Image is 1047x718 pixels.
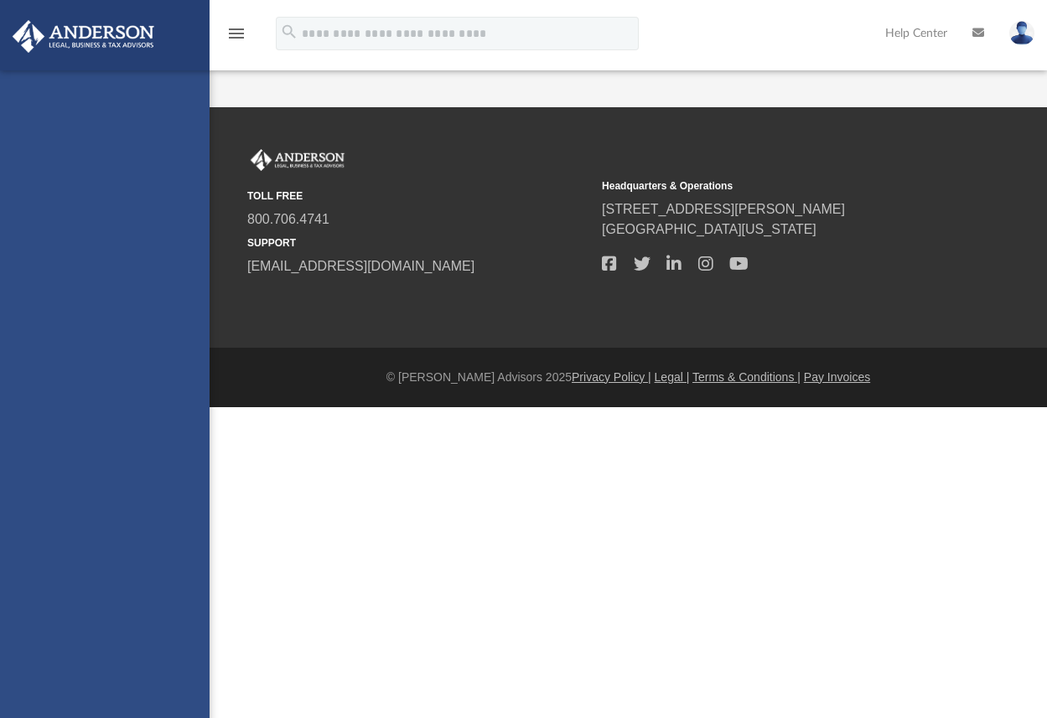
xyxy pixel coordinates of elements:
a: Pay Invoices [804,370,870,384]
img: Anderson Advisors Platinum Portal [247,149,348,171]
i: menu [226,23,246,44]
div: © [PERSON_NAME] Advisors 2025 [210,369,1047,386]
a: [GEOGRAPHIC_DATA][US_STATE] [602,222,816,236]
a: [STREET_ADDRESS][PERSON_NAME] [602,202,845,216]
small: TOLL FREE [247,189,590,204]
a: Legal | [655,370,690,384]
small: Headquarters & Operations [602,178,945,194]
a: menu [226,32,246,44]
a: Privacy Policy | [572,370,651,384]
i: search [280,23,298,41]
img: User Pic [1009,21,1034,45]
a: 800.706.4741 [247,212,329,226]
a: [EMAIL_ADDRESS][DOMAIN_NAME] [247,259,474,273]
a: Terms & Conditions | [692,370,801,384]
img: Anderson Advisors Platinum Portal [8,20,159,53]
small: SUPPORT [247,235,590,251]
